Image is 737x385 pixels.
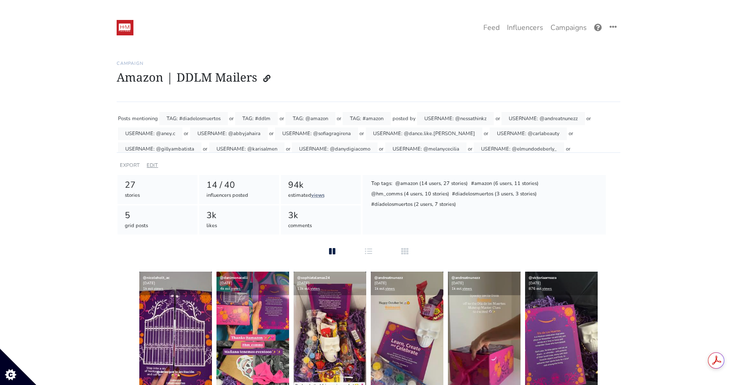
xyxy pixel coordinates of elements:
a: views [462,286,472,291]
div: 94k [288,179,354,192]
div: 3k [288,209,354,222]
div: USERNAME: @gillyambatista [118,142,201,156]
a: @danimonacelli [220,275,248,280]
div: or [379,142,383,156]
div: USERNAME: @elmundodeberly_ [474,142,564,156]
div: TAG: @amazon [285,112,335,125]
a: views [310,286,320,291]
div: or [569,127,573,141]
div: [DATE] 4k est. [216,272,289,295]
div: @hm_comms (4 users, 10 stories) [370,190,450,199]
div: USERNAME: @karisalmen [209,142,285,156]
a: views [154,286,163,291]
a: views [311,192,324,199]
div: 27 [125,179,191,192]
div: [DATE] 13k est. [294,272,366,295]
div: grid posts [125,222,191,230]
a: @nicoleholt_ac [143,275,170,280]
div: TAG: #diadelosmuertos [159,112,228,125]
div: USERNAME: @aney.c [118,127,182,141]
a: Influencers [503,19,547,37]
div: [DATE] 1k est. [371,272,443,295]
div: USERNAME: @dance.like.[PERSON_NAME] [366,127,482,141]
div: or [566,142,570,156]
div: #díadelosmuertos (2 users, 7 stories) [370,200,457,210]
div: or [468,142,472,156]
div: #amazon (6 users, 11 stories) [470,180,539,189]
div: or [203,142,207,156]
div: stories [125,192,191,200]
div: TAG: #ddlm [235,112,278,125]
div: or [586,112,591,125]
div: or [229,112,234,125]
a: views [385,286,395,291]
div: or [337,112,341,125]
div: or [184,127,188,141]
a: @victoriaarreaza [529,275,556,280]
div: Top tags: [370,180,393,189]
div: or [484,127,488,141]
div: or [286,142,290,156]
div: comments [288,222,354,230]
div: posted [393,112,408,125]
div: USERNAME: @sofiagragirena [275,127,358,141]
div: 14 / 40 [206,179,272,192]
a: Campaigns [547,19,590,37]
a: EXPORT [120,162,140,169]
div: or [280,112,284,125]
div: mentioning [132,112,158,125]
div: likes [206,222,272,230]
h1: Amazon | DDLM Mailers [117,70,620,87]
div: USERNAME: @carlabeauty [490,127,567,141]
div: [DATE] 1k est. [139,272,212,295]
img: 19:52:48_1547236368 [117,20,133,35]
div: TAG: #amazon [343,112,391,125]
a: views [542,286,552,291]
div: [DATE] 1k est. [448,272,521,295]
h6: Campaign [117,61,620,66]
a: Feed [480,19,503,37]
div: 3k [206,209,272,222]
div: USERNAME: @danydigiacomo [292,142,378,156]
div: USERNAME: @abbyjahaira [190,127,268,141]
div: influencers posted [206,192,272,200]
a: views [231,286,241,291]
a: @sophiatalamas24 [297,275,330,280]
div: or [496,112,500,125]
div: USERNAME: @nessathinkz [417,112,494,125]
div: @amazon (14 users, 27 stories) [395,180,469,189]
a: @andreatnunezz [452,275,480,280]
div: or [359,127,364,141]
div: estimated [288,192,354,200]
div: USERNAME: @melanycecilia [385,142,467,156]
a: @andreatnunezz [374,275,403,280]
a: EDIT [147,162,158,169]
div: 5 [125,209,191,222]
div: Posts [118,112,130,125]
div: #diadelosmuertos (3 users, 3 stories) [452,190,538,199]
div: USERNAME: @andreatnunezz [501,112,585,125]
div: [DATE] 876 est. [525,272,598,295]
div: by [410,112,416,125]
div: or [269,127,274,141]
